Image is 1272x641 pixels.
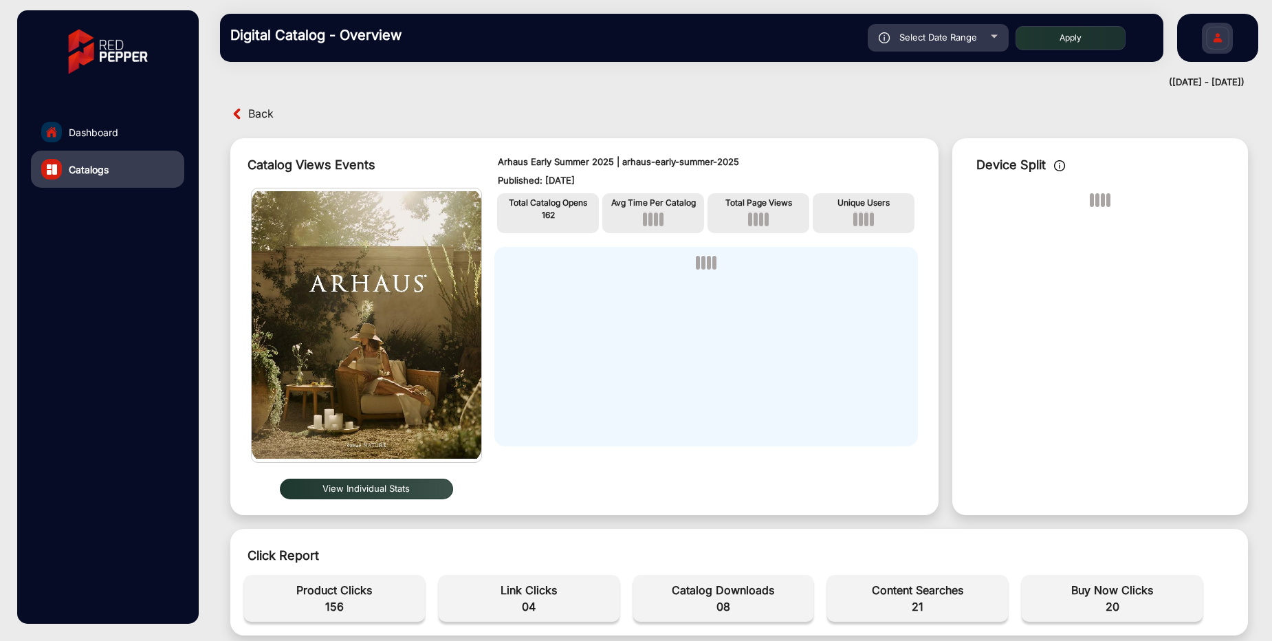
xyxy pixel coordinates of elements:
[976,157,1046,172] span: Device Split
[606,197,701,209] p: Avg Time Per Catalog
[252,188,481,462] img: img
[446,582,613,598] span: Link Clicks
[45,126,58,138] img: home
[248,103,274,124] span: Back
[711,197,806,209] p: Total Page Views
[230,107,245,121] img: back arrow
[206,76,1244,89] div: ([DATE] - [DATE])
[446,598,613,615] span: 04
[816,197,911,209] p: Unique Users
[280,479,453,499] button: View Individual Stats
[69,125,118,140] span: Dashboard
[498,174,915,188] p: Published: [DATE]
[69,162,109,177] span: Catalogs
[498,155,915,169] p: Arhaus Early Summer 2025 | arhaus-early-summer-2025
[237,568,1241,629] div: event-details-1
[1016,26,1126,50] button: Apply
[230,27,423,43] h3: Digital Catalog - Overview
[834,598,1001,615] span: 21
[1029,582,1196,598] span: Buy Now Clicks
[248,546,1231,565] div: Click Report
[640,598,807,615] span: 08
[1054,160,1066,171] img: icon
[251,598,418,615] span: 156
[834,582,1001,598] span: Content Searches
[58,17,157,86] img: vmg-logo
[31,113,184,151] a: Dashboard
[248,155,470,174] div: Catalog Views Events
[1029,598,1196,615] span: 20
[501,197,595,209] p: Total Catalog Opens
[47,164,57,175] img: catalog
[542,210,555,220] span: 162
[1203,16,1232,64] img: Sign%20Up.svg
[31,151,184,188] a: Catalogs
[251,582,418,598] span: Product Clicks
[879,32,890,43] img: icon
[640,582,807,598] span: Catalog Downloads
[899,32,977,43] span: Select Date Range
